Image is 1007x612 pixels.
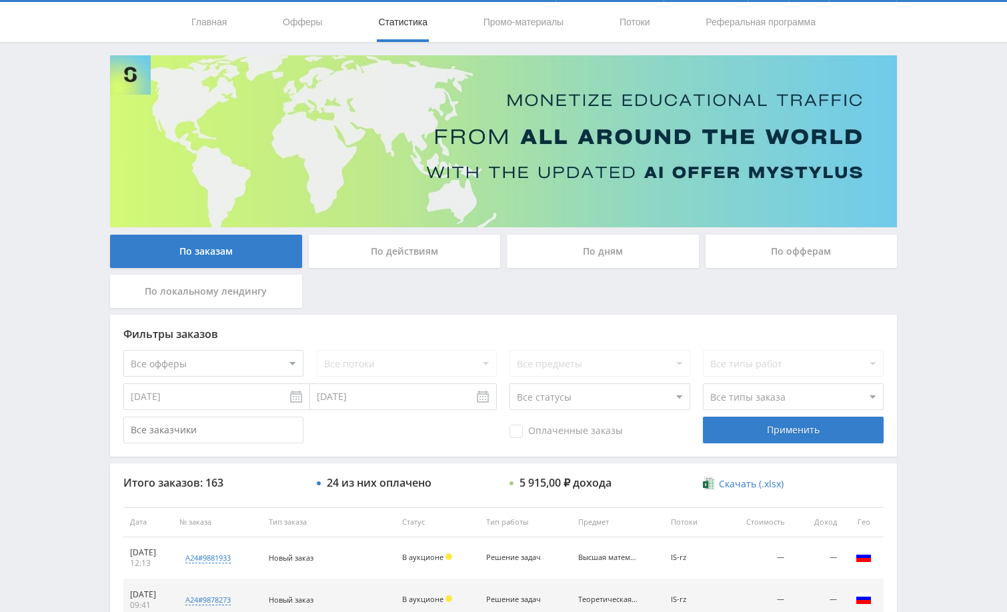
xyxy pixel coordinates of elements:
th: Тип работы [479,507,572,537]
span: В аукционе [402,594,443,604]
th: Тип заказа [262,507,395,537]
a: Промо-материалы [482,2,565,42]
th: Предмет [572,507,664,537]
div: [DATE] [130,589,166,600]
a: Скачать (.xlsx) [703,477,783,491]
div: По офферам [706,235,898,268]
th: Гео [844,507,884,537]
div: По заказам [110,235,302,268]
img: Banner [110,55,897,227]
div: Решение задач [486,595,546,604]
div: Решение задач [486,553,546,562]
a: Главная [190,2,228,42]
img: rus.png [856,591,872,607]
div: 24 из них оплачено [327,477,431,489]
th: Стоимость [726,507,791,537]
img: xlsx [703,477,714,490]
div: По локальному лендингу [110,275,302,308]
div: 12:13 [130,558,166,569]
div: По дням [507,235,699,268]
span: Новый заказ [269,595,313,605]
div: a24#9878273 [185,595,231,605]
div: Высшая математика [578,553,638,562]
th: Доход [791,507,844,537]
div: [DATE] [130,547,166,558]
img: rus.png [856,549,872,565]
div: По действиям [309,235,501,268]
div: Теоретическая механика [578,595,638,604]
div: a24#9881933 [185,553,231,563]
span: Холд [445,553,452,560]
a: Статистика [377,2,429,42]
div: IS-rz [671,595,720,604]
div: 09:41 [130,600,166,611]
th: Дата [123,507,173,537]
a: Офферы [281,2,324,42]
span: Скачать (.xlsx) [719,479,784,489]
div: Фильтры заказов [123,328,884,340]
th: Статус [395,507,479,537]
span: Новый заказ [269,553,313,563]
td: — [791,537,844,579]
div: IS-rz [671,553,720,562]
input: Все заказчики [123,417,303,443]
div: Применить [703,417,883,443]
span: Оплаченные заказы [510,425,623,438]
td: — [726,537,791,579]
th: Потоки [664,507,726,537]
a: Реферальная программа [704,2,817,42]
span: Холд [445,595,452,602]
span: В аукционе [402,552,443,562]
div: Итого заказов: 163 [123,477,303,489]
a: Потоки [618,2,652,42]
th: № заказа [173,507,261,537]
div: 5 915,00 ₽ дохода [520,477,612,489]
